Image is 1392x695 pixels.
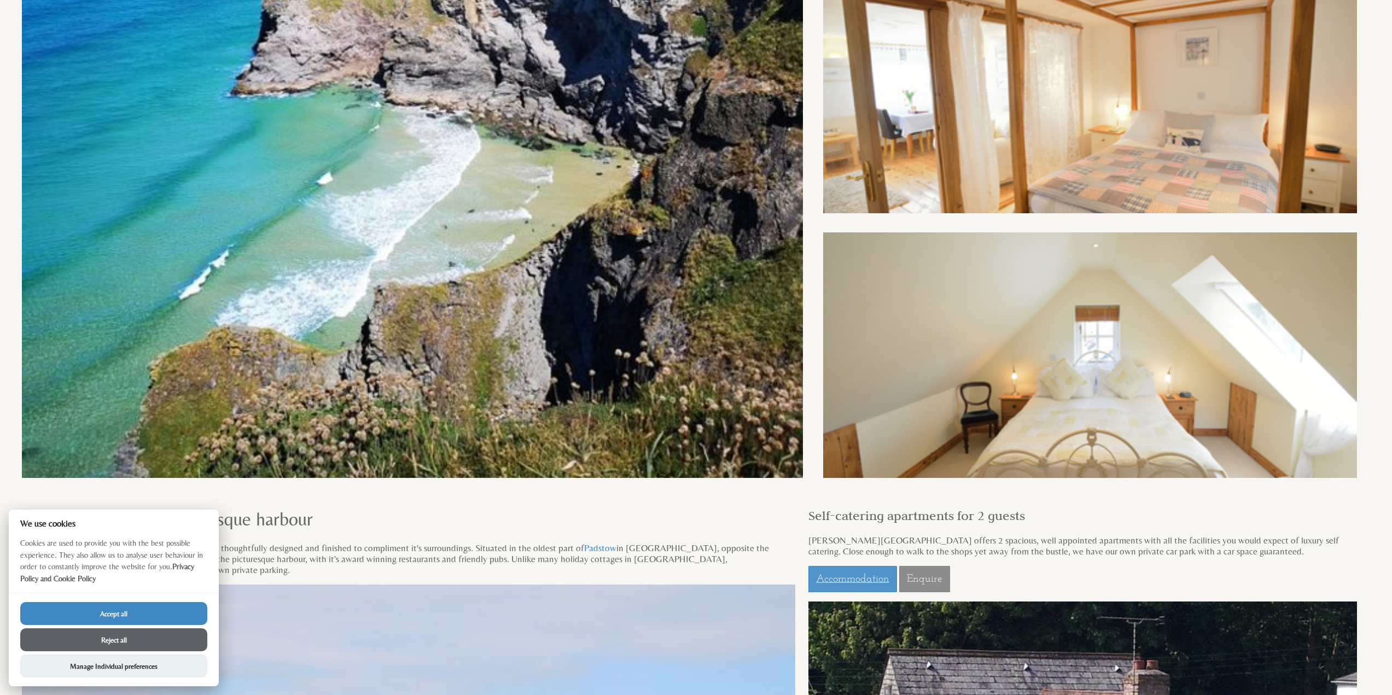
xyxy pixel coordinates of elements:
[20,602,207,625] button: Accept all
[808,507,1357,523] h2: Self-catering apartments for 2 guests
[899,566,950,592] a: Enquire
[808,566,897,592] a: Accommodation
[22,508,795,530] h1: Close to Padstow's picturesque harbour
[20,628,207,651] button: Reject all
[9,538,219,593] p: Cookies are used to provide you with the best possible experience. They also allow us to analyse ...
[584,542,616,553] a: Padstow
[20,655,207,678] button: Manage Individual preferences
[20,562,194,583] a: Privacy Policy and Cookie Policy
[808,535,1357,557] p: [PERSON_NAME][GEOGRAPHIC_DATA] offers 2 spacious, well appointed apartments with all the faciliti...
[823,232,1357,495] img: HHC_3305.full.jpg
[22,542,795,575] p: has been thoughtfully designed and finished to compliment it's surroundings. Situated in the olde...
[9,518,219,529] h2: We use cookies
